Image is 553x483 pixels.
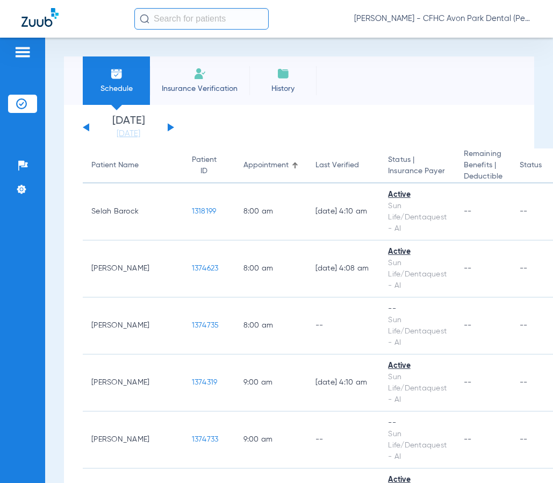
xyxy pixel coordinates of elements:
[464,208,472,215] span: --
[83,183,183,240] td: Selah Barock
[140,14,149,24] img: Search Icon
[307,297,380,354] td: --
[158,83,241,94] span: Insurance Verification
[315,160,371,171] div: Last Verified
[96,116,161,139] li: [DATE]
[464,436,472,443] span: --
[192,208,217,215] span: 1318199
[83,354,183,411] td: [PERSON_NAME]
[235,240,307,297] td: 8:00 AM
[388,315,447,349] div: Sun Life/Dentaquest - AI
[307,240,380,297] td: [DATE] 4:08 AM
[21,8,59,27] img: Zuub Logo
[464,265,472,272] span: --
[307,411,380,468] td: --
[388,201,447,235] div: Sun Life/Dentaquest - AI
[91,160,175,171] div: Patient Name
[379,148,455,183] th: Status |
[388,166,447,177] span: Insurance Payer
[307,183,380,240] td: [DATE] 4:10 AM
[243,160,289,171] div: Appointment
[192,436,219,443] span: 1374733
[464,379,472,386] span: --
[388,372,447,406] div: Sun Life/Dentaquest - AI
[193,67,206,80] img: Manual Insurance Verification
[388,258,447,292] div: Sun Life/Dentaquest - AI
[91,160,139,171] div: Patient Name
[499,431,553,483] iframe: Chat Widget
[464,171,502,182] span: Deductible
[354,13,532,24] span: [PERSON_NAME] - CFHC Avon Park Dental (Peds)
[388,189,447,201] div: Active
[235,183,307,240] td: 8:00 AM
[277,67,290,80] img: History
[388,246,447,258] div: Active
[192,265,219,272] span: 1374623
[388,360,447,372] div: Active
[307,354,380,411] td: [DATE] 4:10 AM
[235,297,307,354] td: 8:00 AM
[235,411,307,468] td: 9:00 AM
[455,148,511,183] th: Remaining Benefits |
[388,417,447,429] div: --
[464,322,472,329] span: --
[83,297,183,354] td: [PERSON_NAME]
[192,154,226,177] div: Patient ID
[235,354,307,411] td: 9:00 AM
[110,67,123,80] img: Schedule
[243,160,298,171] div: Appointment
[134,8,269,30] input: Search for patients
[315,160,359,171] div: Last Verified
[83,411,183,468] td: [PERSON_NAME]
[192,154,217,177] div: Patient ID
[388,303,447,315] div: --
[192,379,218,386] span: 1374319
[96,129,161,139] a: [DATE]
[257,83,308,94] span: History
[83,240,183,297] td: [PERSON_NAME]
[14,46,31,59] img: hamburger-icon
[91,83,142,94] span: Schedule
[388,429,447,463] div: Sun Life/Dentaquest - AI
[192,322,219,329] span: 1374735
